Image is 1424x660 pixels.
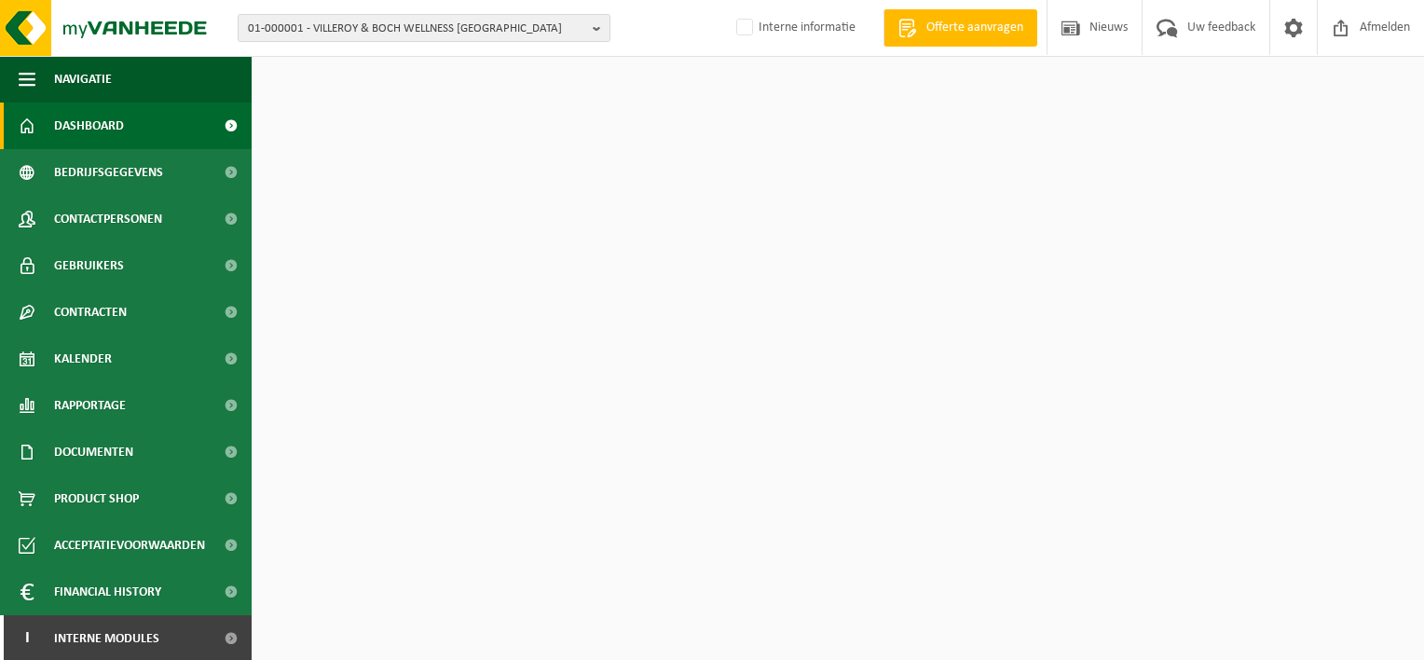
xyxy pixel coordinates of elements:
[54,103,124,149] span: Dashboard
[883,9,1037,47] a: Offerte aanvragen
[54,569,161,615] span: Financial History
[54,336,112,382] span: Kalender
[54,56,112,103] span: Navigatie
[54,242,124,289] span: Gebruikers
[733,14,856,42] label: Interne informatie
[54,475,139,522] span: Product Shop
[238,14,610,42] button: 01-000001 - VILLEROY & BOCH WELLNESS [GEOGRAPHIC_DATA]
[54,522,205,569] span: Acceptatievoorwaarden
[922,19,1028,37] span: Offerte aanvragen
[54,382,126,429] span: Rapportage
[54,149,163,196] span: Bedrijfsgegevens
[54,196,162,242] span: Contactpersonen
[54,289,127,336] span: Contracten
[248,15,585,43] span: 01-000001 - VILLEROY & BOCH WELLNESS [GEOGRAPHIC_DATA]
[54,429,133,475] span: Documenten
